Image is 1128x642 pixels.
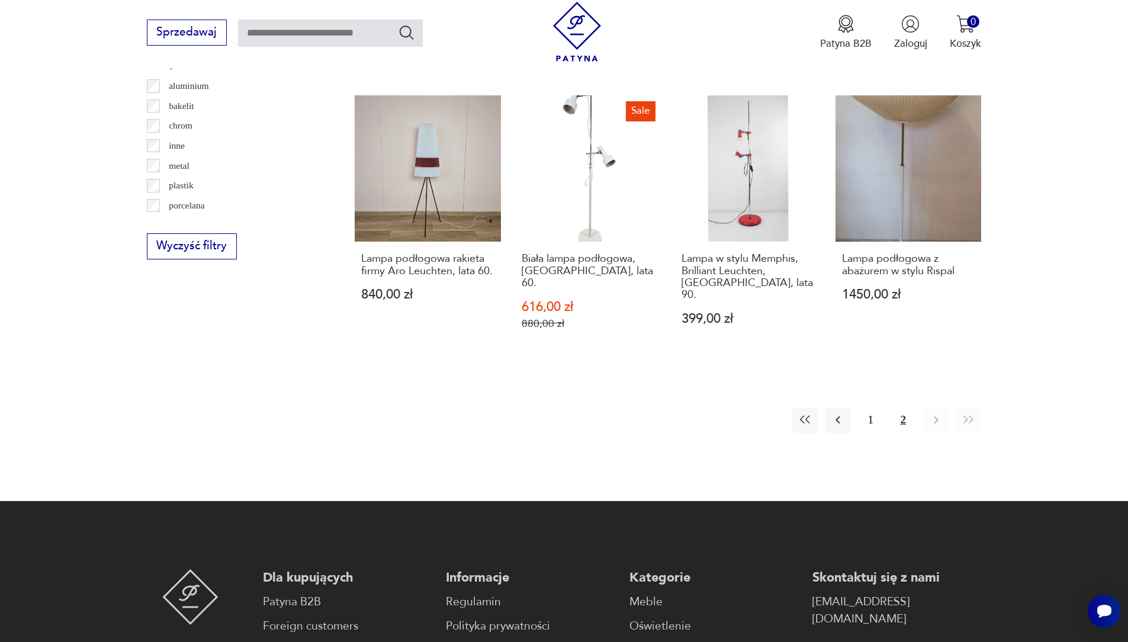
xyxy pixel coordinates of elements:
p: 399,00 zł [682,313,815,325]
img: Patyna - sklep z meblami i dekoracjami vintage [162,569,218,625]
p: porcelana [169,198,205,213]
p: 1450,00 zł [842,288,975,301]
p: metal [169,158,189,174]
a: Meble [629,593,798,611]
h3: Lampa w stylu Memphis, Brilliant Leuchten, [GEOGRAPHIC_DATA], lata 90. [682,253,815,301]
iframe: Smartsupp widget button [1088,595,1121,628]
button: Sprzedawaj [147,20,227,46]
button: 0Koszyk [950,15,981,50]
img: Ikonka użytkownika [901,15,920,33]
p: Patyna B2B [820,37,872,50]
button: Szukaj [398,24,415,41]
p: Zaloguj [894,37,927,50]
p: plastik [169,178,194,193]
a: Ikona medaluPatyna B2B [820,15,872,50]
p: aluminium [169,78,209,94]
a: Patyna B2B [263,593,432,611]
h3: Lampa podłogowa rakieta firmy Aro Leuchten, lata 60. [361,253,494,277]
button: Zaloguj [894,15,927,50]
p: bakelit [169,98,194,114]
a: Lampa w stylu Memphis, Brilliant Leuchten, Niemcy, lata 90.Lampa w stylu Memphis, Brilliant Leuch... [675,95,821,357]
p: 840,00 zł [361,288,494,301]
p: 880,00 zł [522,317,655,330]
p: Skontaktuj się z nami [812,569,981,586]
p: 616,00 zł [522,301,655,313]
p: inne [169,138,185,153]
button: 1 [858,407,883,433]
a: Regulamin [446,593,615,611]
button: Wyczyść filtry [147,233,237,259]
a: SaleBiała lampa podłogowa, Niemcy, lata 60.Biała lampa podłogowa, [GEOGRAPHIC_DATA], lata 60.616,... [515,95,661,357]
button: 2 [891,407,916,433]
p: Koszyk [950,37,981,50]
a: Oświetlenie [629,618,798,635]
a: Polityka prywatności [446,618,615,635]
a: Lampa podłogowa z abażurem w stylu RispalLampa podłogowa z abażurem w stylu Rispal1450,00 zł [835,95,982,357]
img: Ikona medalu [837,15,855,33]
img: Ikona koszyka [956,15,975,33]
button: Patyna B2B [820,15,872,50]
img: Patyna - sklep z meblami i dekoracjami vintage [547,2,607,62]
p: Kategorie [629,569,798,586]
p: porcelit [169,217,197,233]
div: 0 [967,15,979,28]
a: Sprzedawaj [147,28,227,38]
p: Informacje [446,569,615,586]
h3: Lampa podłogowa z abażurem w stylu Rispal [842,253,975,277]
a: Lampa podłogowa rakieta firmy Aro Leuchten, lata 60.Lampa podłogowa rakieta firmy Aro Leuchten, l... [355,95,501,357]
a: [EMAIL_ADDRESS][DOMAIN_NAME] [812,593,981,628]
p: Dla kupujących [263,569,432,586]
h3: Biała lampa podłogowa, [GEOGRAPHIC_DATA], lata 60. [522,253,655,289]
p: chrom [169,118,192,133]
a: Foreign customers [263,618,432,635]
